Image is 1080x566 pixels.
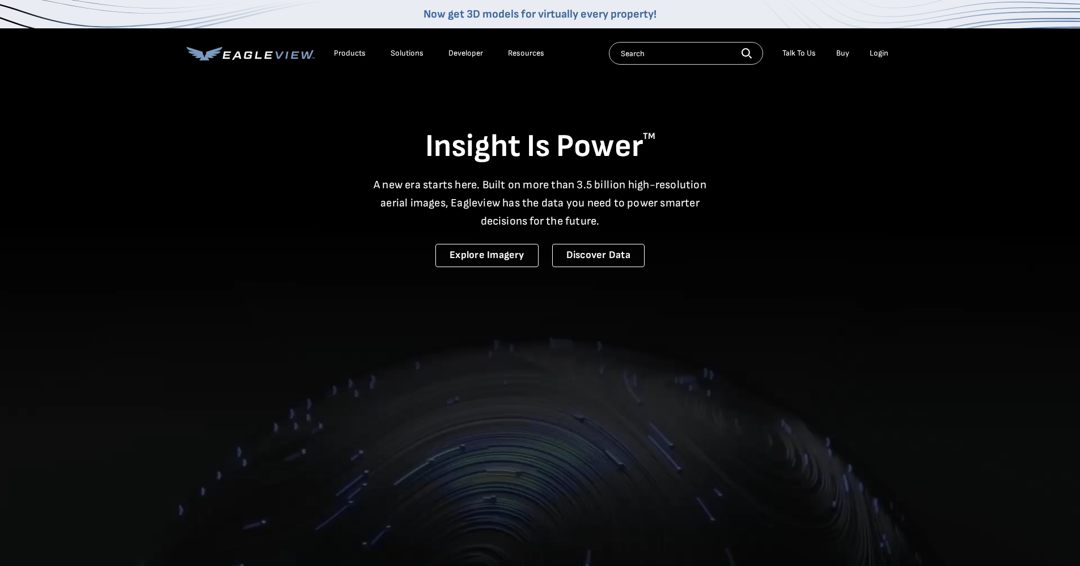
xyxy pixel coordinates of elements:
[552,244,645,267] a: Discover Data
[782,48,816,58] div: Talk To Us
[836,48,849,58] a: Buy
[367,176,714,230] p: A new era starts here. Built on more than 3.5 billion high-resolution aerial images, Eagleview ha...
[448,48,483,58] a: Developer
[423,7,657,21] a: Now get 3D models for virtually every property!
[508,48,544,58] div: Resources
[187,127,894,167] h1: Insight Is Power
[435,244,539,267] a: Explore Imagery
[643,131,655,142] sup: TM
[609,42,763,65] input: Search
[870,48,888,58] div: Login
[391,48,423,58] div: Solutions
[334,48,366,58] div: Products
